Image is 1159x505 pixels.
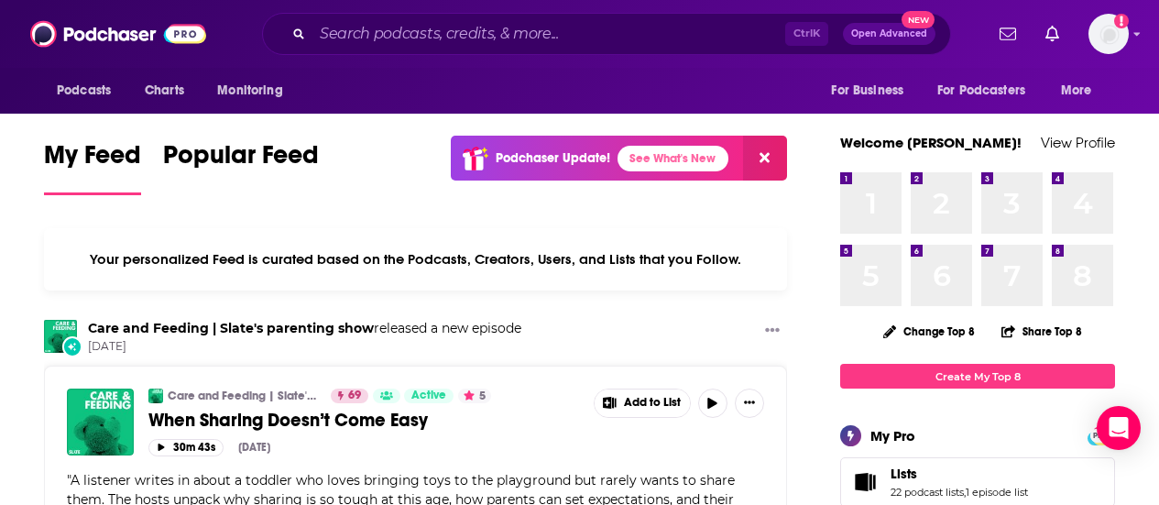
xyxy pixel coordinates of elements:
a: Care and Feeding | Slate's parenting show [88,320,374,336]
button: 5 [458,389,491,403]
a: See What's New [618,146,728,171]
span: Open Advanced [851,29,927,38]
button: 30m 43s [148,439,224,456]
p: Podchaser Update! [496,150,610,166]
span: Lists [891,466,917,482]
div: Your personalized Feed is curated based on the Podcasts, Creators, Users, and Lists that you Follow. [44,228,787,291]
a: Care and Feeding | Slate's parenting show [168,389,319,403]
a: 22 podcast lists [891,486,964,499]
input: Search podcasts, credits, & more... [312,19,785,49]
a: Show notifications dropdown [992,18,1023,49]
a: When Sharing Doesn’t Come Easy [148,409,581,432]
button: open menu [818,73,926,108]
span: Ctrl K [785,22,828,46]
span: New [902,11,935,28]
span: Monitoring [217,78,282,104]
a: Charts [133,73,195,108]
button: Show More Button [758,320,787,343]
a: Show notifications dropdown [1038,18,1066,49]
button: open menu [204,73,306,108]
svg: Email not verified [1114,14,1129,28]
h3: released a new episode [88,320,521,337]
img: Podchaser - Follow, Share and Rate Podcasts [30,16,206,51]
a: 69 [331,389,368,403]
a: Welcome [PERSON_NAME]! [840,134,1022,151]
button: Share Top 8 [1000,313,1083,349]
a: Active [404,389,454,403]
a: Popular Feed [163,139,319,195]
img: Care and Feeding | Slate's parenting show [44,320,77,353]
img: When Sharing Doesn’t Come Easy [67,389,134,456]
span: For Business [831,78,903,104]
span: Popular Feed [163,139,319,181]
button: open menu [44,73,135,108]
span: Logged in as dresnic [1088,14,1129,54]
button: Open AdvancedNew [843,23,935,45]
span: My Feed [44,139,141,181]
button: open menu [1048,73,1115,108]
button: Show profile menu [1088,14,1129,54]
span: , [964,486,966,499]
button: Change Top 8 [872,320,986,343]
img: User Profile [1088,14,1129,54]
span: [DATE] [88,339,521,355]
div: My Pro [870,427,915,445]
span: More [1061,78,1092,104]
button: open menu [925,73,1052,108]
span: PRO [1090,429,1112,443]
div: [DATE] [238,441,270,454]
div: Search podcasts, credits, & more... [262,13,951,55]
a: Lists [891,466,1028,482]
span: Charts [145,78,184,104]
a: 1 episode list [966,486,1028,499]
span: Add to List [624,396,681,410]
a: My Feed [44,139,141,195]
button: Show More Button [595,390,690,417]
a: PRO [1090,428,1112,442]
span: Podcasts [57,78,111,104]
button: Show More Button [735,389,764,418]
span: 69 [348,387,361,405]
a: View Profile [1041,134,1115,151]
a: Create My Top 8 [840,364,1115,389]
div: New Episode [62,336,82,357]
span: Active [411,387,446,405]
div: Open Intercom Messenger [1097,406,1141,450]
a: Lists [847,469,883,495]
span: For Podcasters [937,78,1025,104]
span: When Sharing Doesn’t Come Easy [148,409,428,432]
img: Care and Feeding | Slate's parenting show [148,389,163,403]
